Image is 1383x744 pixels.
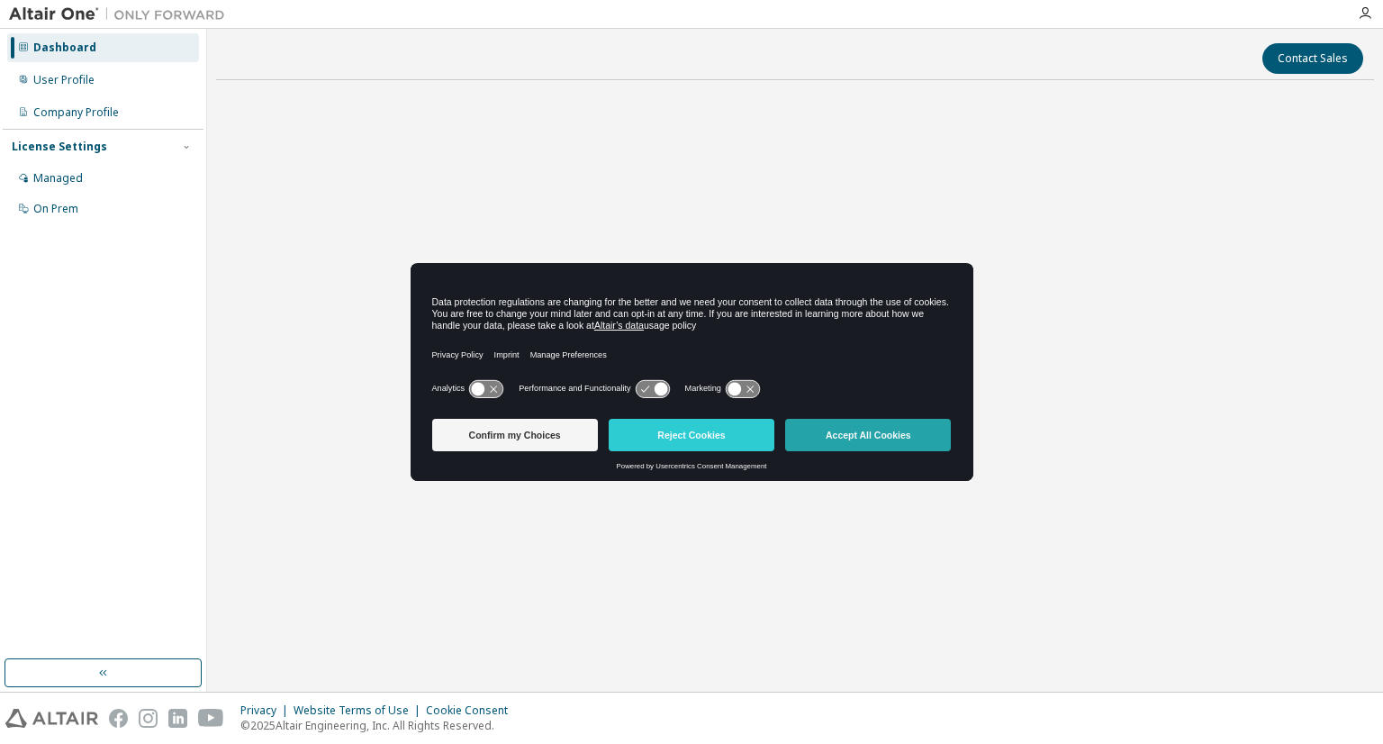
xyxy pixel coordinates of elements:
[109,709,128,728] img: facebook.svg
[240,718,519,733] p: © 2025 Altair Engineering, Inc. All Rights Reserved.
[9,5,234,23] img: Altair One
[294,703,426,718] div: Website Terms of Use
[33,171,83,186] div: Managed
[33,105,119,120] div: Company Profile
[33,41,96,55] div: Dashboard
[5,709,98,728] img: altair_logo.svg
[426,703,519,718] div: Cookie Consent
[33,202,78,216] div: On Prem
[139,709,158,728] img: instagram.svg
[168,709,187,728] img: linkedin.svg
[1262,43,1363,74] button: Contact Sales
[240,703,294,718] div: Privacy
[198,709,224,728] img: youtube.svg
[33,73,95,87] div: User Profile
[12,140,107,154] div: License Settings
